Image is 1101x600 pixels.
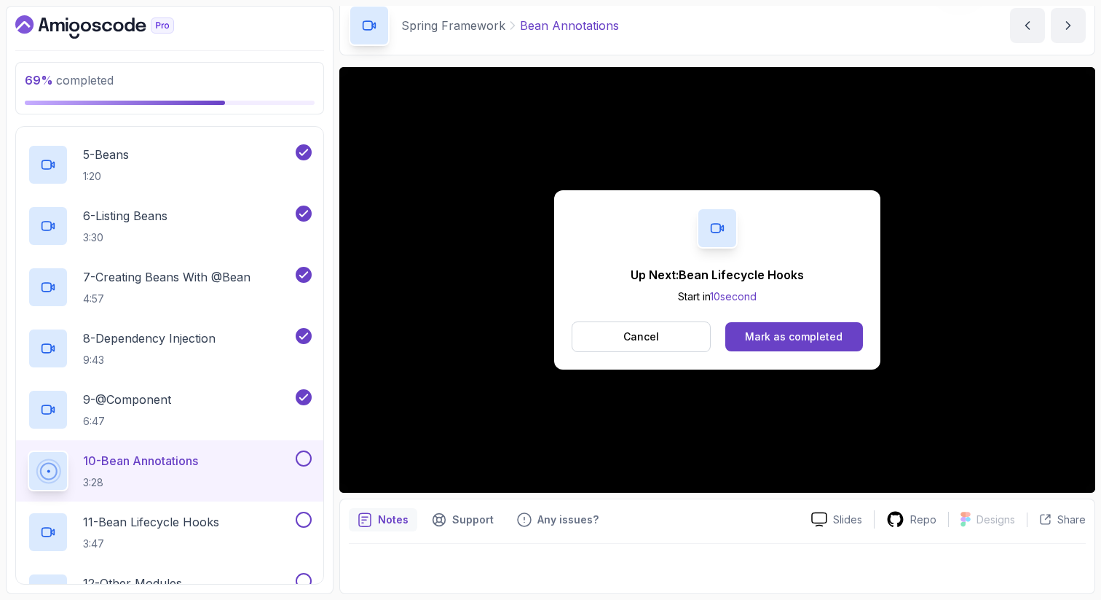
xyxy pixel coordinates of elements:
[745,330,842,344] div: Mark as completed
[631,266,804,284] p: Up Next: Bean Lifecycle Hooks
[83,537,219,551] p: 3:47
[976,513,1015,527] p: Designs
[28,512,312,553] button: 11-Bean Lifecycle Hooks3:47
[349,508,417,531] button: notes button
[1027,513,1086,527] button: Share
[875,510,948,529] a: Repo
[28,328,312,369] button: 8-Dependency Injection9:43
[83,475,198,490] p: 3:28
[623,330,659,344] p: Cancel
[452,513,494,527] p: Support
[83,452,198,470] p: 10 - Bean Annotations
[28,267,312,308] button: 7-Creating Beans With @Bean4:57
[833,513,862,527] p: Slides
[25,73,53,87] span: 69 %
[537,513,599,527] p: Any issues?
[83,330,216,347] p: 8 - Dependency Injection
[508,508,607,531] button: Feedback button
[631,289,804,304] p: Start in
[800,512,874,527] a: Slides
[1051,8,1086,43] button: next content
[15,15,208,39] a: Dashboard
[710,290,757,303] span: 10 second
[83,230,167,245] p: 3:30
[401,17,505,34] p: Spring Framework
[28,389,312,430] button: 9-@Component6:47
[83,513,219,531] p: 11 - Bean Lifecycle Hooks
[339,67,1095,493] iframe: 10 - Bean Annotations
[83,391,171,408] p: 9 - @Component
[910,513,936,527] p: Repo
[28,206,312,246] button: 6-Listing Beans3:30
[83,146,129,163] p: 5 - Beans
[83,169,129,184] p: 1:20
[25,73,114,87] span: completed
[83,207,167,225] p: 6 - Listing Beans
[83,353,216,367] p: 9:43
[1010,8,1045,43] button: previous content
[83,414,171,429] p: 6:47
[28,451,312,491] button: 10-Bean Annotations3:28
[378,513,409,527] p: Notes
[83,574,182,592] p: 12 - Other Modules
[572,322,711,352] button: Cancel
[725,322,863,351] button: Mark as completed
[1057,513,1086,527] p: Share
[520,17,619,34] p: Bean Annotations
[83,292,250,306] p: 4:57
[83,268,250,286] p: 7 - Creating Beans With @Bean
[423,508,502,531] button: Support button
[28,144,312,185] button: 5-Beans1:20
